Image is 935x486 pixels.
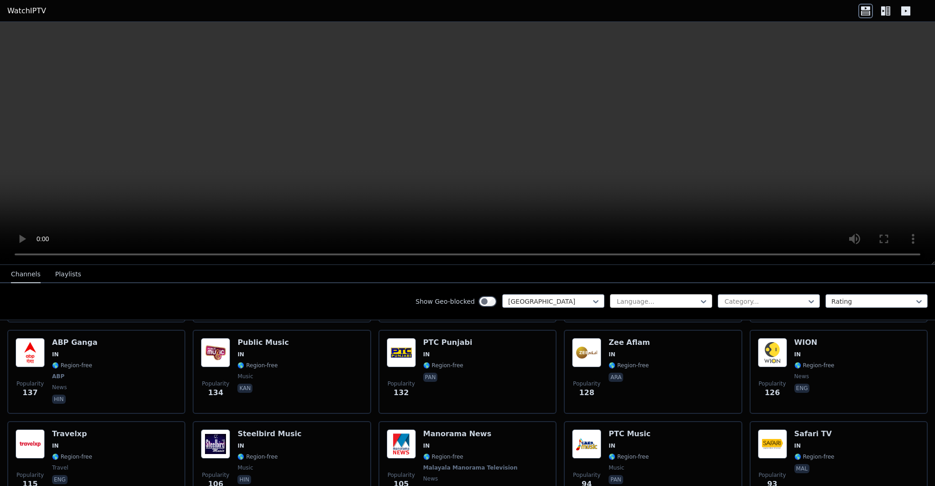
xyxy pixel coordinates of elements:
p: kan [237,384,252,393]
p: eng [52,475,68,484]
h6: PTC Music [609,429,651,438]
img: Zee Aflam [572,338,601,367]
p: pan [609,475,623,484]
button: Channels [11,266,41,283]
h6: PTC Punjabi [423,338,473,347]
p: ara [609,373,623,382]
h6: Steelbird Music [237,429,301,438]
span: Popularity [388,380,415,387]
h6: ABP Ganga [52,338,97,347]
p: hin [52,395,66,404]
span: 132 [394,387,409,398]
span: Popularity [573,380,600,387]
span: IN [237,351,244,358]
label: Show Geo-blocked [415,297,475,306]
span: 🌎 Region-free [423,453,463,460]
h6: WION [794,338,835,347]
span: IN [609,351,615,358]
span: 134 [208,387,223,398]
img: Manorama News [387,429,416,459]
span: IN [423,351,430,358]
span: ABP [52,373,64,380]
img: Steelbird Music [201,429,230,459]
h6: Zee Aflam [609,338,650,347]
span: music [609,464,624,471]
button: Playlists [55,266,81,283]
span: news [423,475,438,482]
span: IN [237,442,244,449]
span: news [52,384,67,391]
img: PTC Music [572,429,601,459]
a: WatchIPTV [7,5,46,16]
p: hin [237,475,251,484]
p: mal [794,464,809,473]
span: 🌎 Region-free [794,362,835,369]
img: Travelxp [16,429,45,459]
h6: Safari TV [794,429,835,438]
span: 🌎 Region-free [794,453,835,460]
span: IN [794,442,801,449]
p: pan [423,373,438,382]
span: Popularity [759,471,786,479]
span: IN [794,351,801,358]
span: 128 [579,387,594,398]
img: PTC Punjabi [387,338,416,367]
span: 126 [765,387,780,398]
span: IN [609,442,615,449]
span: 🌎 Region-free [609,453,649,460]
span: 🌎 Region-free [237,453,278,460]
span: Popularity [16,380,44,387]
img: Safari TV [758,429,787,459]
span: news [794,373,809,380]
span: travel [52,464,68,471]
h6: Manorama News [423,429,520,438]
span: Popularity [759,380,786,387]
span: IN [52,351,59,358]
span: Malayala Manorama Television [423,464,518,471]
span: Popularity [388,471,415,479]
span: music [237,464,253,471]
span: IN [423,442,430,449]
span: 🌎 Region-free [52,453,92,460]
img: WION [758,338,787,367]
span: 🌎 Region-free [237,362,278,369]
img: ABP Ganga [16,338,45,367]
span: 🌎 Region-free [52,362,92,369]
span: Popularity [573,471,600,479]
span: Popularity [16,471,44,479]
h6: Travelxp [52,429,92,438]
span: 🌎 Region-free [423,362,463,369]
span: Popularity [202,380,229,387]
span: IN [52,442,59,449]
span: Popularity [202,471,229,479]
span: 🌎 Region-free [609,362,649,369]
img: Public Music [201,338,230,367]
h6: Public Music [237,338,289,347]
span: music [237,373,253,380]
p: eng [794,384,810,393]
span: 137 [22,387,37,398]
